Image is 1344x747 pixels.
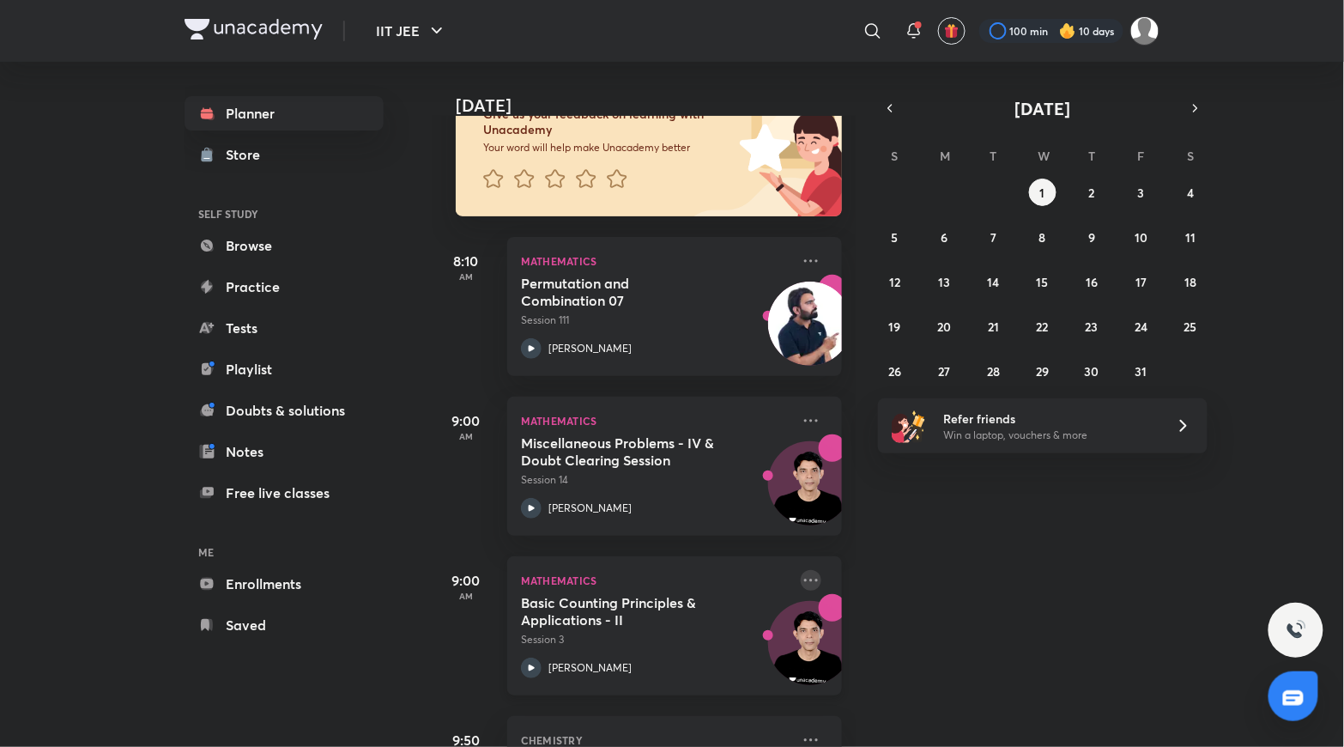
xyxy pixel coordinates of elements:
[521,275,735,309] h5: Permutation and Combination 07
[980,268,1008,295] button: October 14, 2025
[456,95,859,116] h4: [DATE]
[548,341,632,356] p: [PERSON_NAME]
[521,472,790,488] p: Session 14
[1086,319,1099,335] abbr: October 23, 2025
[944,428,1155,443] p: Win a laptop, vouchers & more
[1128,268,1155,295] button: October 17, 2025
[432,410,500,431] h5: 9:00
[1177,179,1204,206] button: October 4, 2025
[185,199,384,228] h6: SELF STUDY
[1135,229,1147,246] abbr: October 10, 2025
[892,409,926,443] img: referral
[1037,274,1049,290] abbr: October 15, 2025
[432,591,500,601] p: AM
[1036,363,1049,380] abbr: October 29, 2025
[888,363,901,380] abbr: October 26, 2025
[1029,313,1056,340] button: October 22, 2025
[185,352,384,386] a: Playlist
[185,434,384,469] a: Notes
[990,148,997,164] abbr: Tuesday
[521,434,735,469] h5: Miscellaneous Problems - IV & Doubt Clearing Session
[521,313,790,328] p: Session 111
[1085,363,1099,380] abbr: October 30, 2025
[1088,148,1095,164] abbr: Thursday
[1015,97,1071,120] span: [DATE]
[432,251,500,271] h5: 8:10
[881,357,909,385] button: October 26, 2025
[1078,223,1105,251] button: October 9, 2025
[1135,363,1147,380] abbr: October 31, 2025
[1078,179,1105,206] button: October 2, 2025
[769,610,851,693] img: Avatar
[938,363,950,380] abbr: October 27, 2025
[940,148,950,164] abbr: Monday
[938,17,966,45] button: avatar
[1184,319,1197,335] abbr: October 25, 2025
[1177,268,1204,295] button: October 18, 2025
[892,148,899,164] abbr: Sunday
[432,271,500,282] p: AM
[1078,268,1105,295] button: October 16, 2025
[185,137,384,172] a: Store
[881,313,909,340] button: October 19, 2025
[930,223,958,251] button: October 6, 2025
[483,141,734,155] p: Your word will help make Unacademy better
[980,223,1008,251] button: October 7, 2025
[185,270,384,304] a: Practice
[1128,223,1155,251] button: October 10, 2025
[1177,223,1204,251] button: October 11, 2025
[1038,148,1050,164] abbr: Wednesday
[1177,313,1204,340] button: October 25, 2025
[1138,148,1145,164] abbr: Friday
[980,357,1008,385] button: October 28, 2025
[185,476,384,510] a: Free live classes
[937,319,951,335] abbr: October 20, 2025
[930,357,958,385] button: October 27, 2025
[1138,185,1145,201] abbr: October 3, 2025
[938,274,950,290] abbr: October 13, 2025
[432,570,500,591] h5: 9:00
[930,313,958,340] button: October 20, 2025
[432,431,500,441] p: AM
[1185,229,1196,246] abbr: October 11, 2025
[521,594,735,629] h5: Basic Counting Principles & Applications - II
[881,268,909,295] button: October 12, 2025
[521,570,790,591] p: Mathematics
[366,14,457,48] button: IIT JEE
[1029,357,1056,385] button: October 29, 2025
[944,23,960,39] img: avatar
[1184,274,1196,290] abbr: October 18, 2025
[548,501,632,516] p: [PERSON_NAME]
[185,567,384,601] a: Enrollments
[226,144,270,165] div: Store
[1187,148,1194,164] abbr: Saturday
[1130,16,1159,46] img: Aayush Kumar Jha
[944,410,1155,428] h6: Refer friends
[185,19,323,44] a: Company Logo
[889,319,901,335] abbr: October 19, 2025
[681,79,842,216] img: feedback_image
[1128,179,1155,206] button: October 3, 2025
[941,229,947,246] abbr: October 6, 2025
[1039,229,1046,246] abbr: October 8, 2025
[1135,274,1147,290] abbr: October 17, 2025
[1135,319,1147,335] abbr: October 24, 2025
[902,96,1184,120] button: [DATE]
[1128,313,1155,340] button: October 24, 2025
[930,268,958,295] button: October 13, 2025
[521,410,790,431] p: Mathematics
[881,223,909,251] button: October 5, 2025
[1029,268,1056,295] button: October 15, 2025
[185,608,384,642] a: Saved
[1088,229,1095,246] abbr: October 9, 2025
[1029,179,1056,206] button: October 1, 2025
[988,319,999,335] abbr: October 21, 2025
[185,228,384,263] a: Browse
[185,19,323,39] img: Company Logo
[1086,274,1098,290] abbr: October 16, 2025
[548,660,632,676] p: [PERSON_NAME]
[980,313,1008,340] button: October 21, 2025
[483,106,734,137] h6: Give us your feedback on learning with Unacademy
[521,632,790,647] p: Session 3
[769,451,851,533] img: Avatar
